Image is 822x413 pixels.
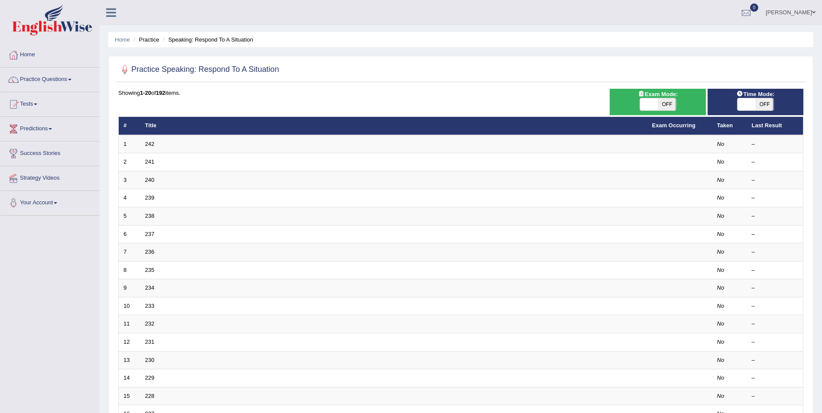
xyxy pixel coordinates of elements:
a: 242 [145,141,155,147]
a: 228 [145,393,155,399]
em: No [717,320,725,327]
td: 12 [119,333,140,351]
a: 230 [145,357,155,363]
td: 9 [119,279,140,297]
em: No [717,393,725,399]
th: Last Result [747,117,803,135]
div: – [752,194,799,202]
em: No [717,374,725,381]
span: Time Mode: [733,90,778,99]
span: OFF [658,98,676,110]
div: – [752,284,799,292]
th: Title [140,117,647,135]
a: 241 [145,158,155,165]
div: Showing of items. [118,89,803,97]
div: – [752,338,799,346]
a: 239 [145,194,155,201]
td: 4 [119,189,140,207]
span: Exam Mode: [634,90,681,99]
div: – [752,230,799,239]
td: 10 [119,297,140,315]
td: 6 [119,225,140,243]
td: 1 [119,135,140,153]
em: No [717,213,725,219]
a: 229 [145,374,155,381]
em: No [717,141,725,147]
div: – [752,392,799,400]
td: 3 [119,171,140,189]
td: 7 [119,243,140,261]
li: Speaking: Respond To A Situation [161,35,253,44]
em: No [717,177,725,183]
a: Your Account [0,191,99,213]
em: No [717,248,725,255]
em: No [717,339,725,345]
a: Home [115,36,130,43]
b: 192 [156,90,166,96]
td: 11 [119,315,140,333]
div: – [752,158,799,166]
a: Success Stories [0,142,99,163]
div: – [752,302,799,310]
a: 238 [145,213,155,219]
span: 0 [750,3,759,12]
div: – [752,320,799,328]
em: No [717,158,725,165]
em: No [717,194,725,201]
div: – [752,248,799,256]
a: 237 [145,231,155,237]
a: 231 [145,339,155,345]
th: # [119,117,140,135]
em: No [717,231,725,237]
td: 8 [119,261,140,279]
h2: Practice Speaking: Respond To A Situation [118,63,279,76]
a: 235 [145,267,155,273]
a: Strategy Videos [0,166,99,188]
a: 233 [145,303,155,309]
span: OFF [755,98,773,110]
div: – [752,374,799,382]
a: Predictions [0,117,99,139]
em: No [717,284,725,291]
td: 5 [119,207,140,226]
em: No [717,357,725,363]
li: Practice [131,35,159,44]
a: Tests [0,92,99,114]
td: 2 [119,153,140,171]
td: 14 [119,369,140,387]
th: Taken [712,117,747,135]
a: Exam Occurring [652,122,695,129]
em: No [717,267,725,273]
td: 13 [119,351,140,369]
b: 1-20 [140,90,151,96]
td: 15 [119,387,140,405]
a: Home [0,43,99,65]
a: 240 [145,177,155,183]
em: No [717,303,725,309]
div: – [752,176,799,184]
a: 236 [145,248,155,255]
a: 232 [145,320,155,327]
div: – [752,212,799,220]
div: – [752,356,799,365]
div: Show exams occurring in exams [610,89,705,115]
a: Practice Questions [0,68,99,89]
div: – [752,266,799,274]
a: 234 [145,284,155,291]
div: – [752,140,799,148]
